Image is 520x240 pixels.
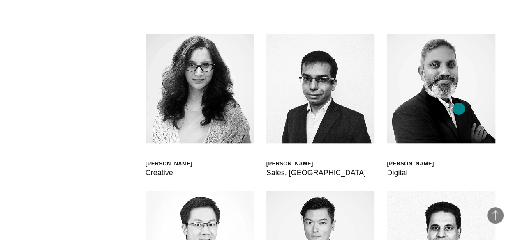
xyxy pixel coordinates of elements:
div: Sales, [GEOGRAPHIC_DATA] [266,167,366,178]
img: Anjali Dutta [146,34,254,143]
div: [PERSON_NAME] [146,160,192,167]
div: [PERSON_NAME] [387,160,434,167]
div: [PERSON_NAME] [266,160,366,167]
img: Balasubramanian S. [387,34,495,143]
img: Atin Mehra [266,34,375,143]
div: Creative [146,167,192,178]
button: Back to Top [487,207,504,224]
div: Digital [387,167,434,178]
